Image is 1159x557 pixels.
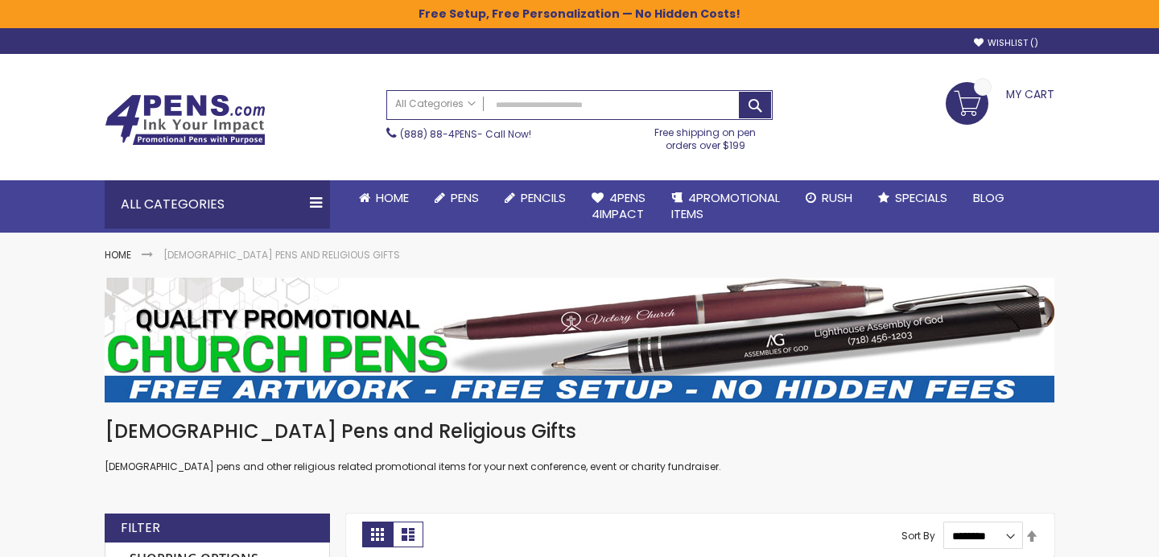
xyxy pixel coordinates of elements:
[105,419,1054,444] h1: [DEMOGRAPHIC_DATA] Pens and Religious Gifts
[901,529,935,543] label: Sort By
[105,94,266,146] img: 4Pens Custom Pens and Promotional Products
[121,519,160,537] strong: Filter
[822,189,852,206] span: Rush
[346,180,422,216] a: Home
[105,248,131,262] a: Home
[974,37,1038,49] a: Wishlist
[376,189,409,206] span: Home
[400,127,531,141] span: - Call Now!
[422,180,492,216] a: Pens
[793,180,865,216] a: Rush
[105,278,1054,402] img: Church Pens and Religious Gifts
[973,189,1004,206] span: Blog
[895,189,947,206] span: Specials
[638,120,773,152] div: Free shipping on pen orders over $199
[400,127,477,141] a: (888) 88-4PENS
[387,91,484,118] a: All Categories
[671,189,780,222] span: 4PROMOTIONAL ITEMS
[395,97,476,110] span: All Categories
[579,180,658,233] a: 4Pens4impact
[451,189,479,206] span: Pens
[105,180,330,229] div: All Categories
[362,522,393,547] strong: Grid
[658,180,793,233] a: 4PROMOTIONALITEMS
[492,180,579,216] a: Pencils
[865,180,960,216] a: Specials
[163,248,400,262] strong: [DEMOGRAPHIC_DATA] Pens and Religious Gifts
[521,189,566,206] span: Pencils
[592,189,645,222] span: 4Pens 4impact
[960,180,1017,216] a: Blog
[105,419,1054,474] div: [DEMOGRAPHIC_DATA] pens and other religious related promotional items for your next conference, e...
